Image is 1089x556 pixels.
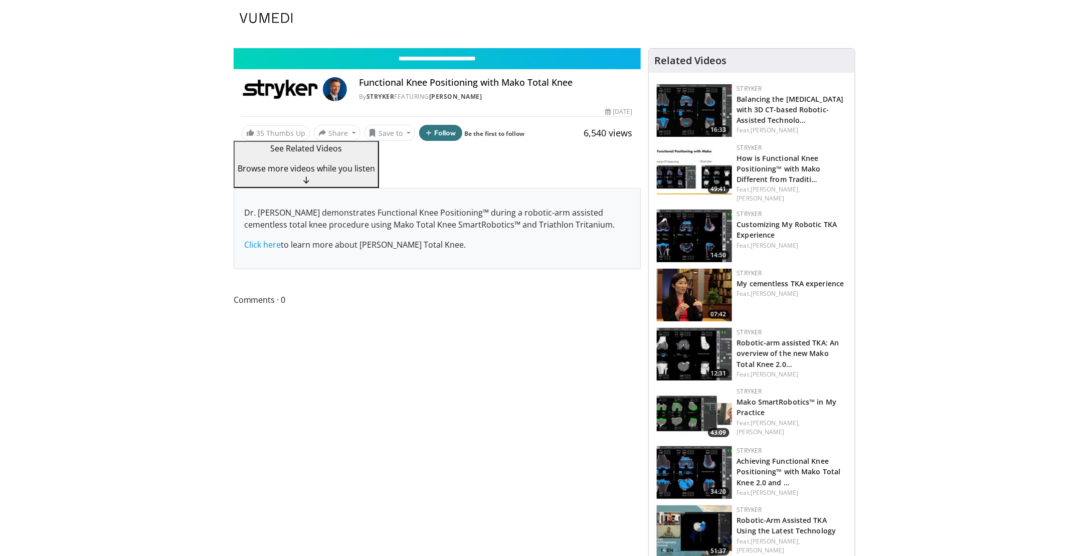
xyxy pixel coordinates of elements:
a: Balancing the [MEDICAL_DATA] with 3D CT-based Robotic-Assisted Technolo… [737,94,844,125]
button: Share [314,125,360,141]
a: [PERSON_NAME] [737,194,785,203]
span: 43:09 [708,428,730,437]
a: Click here [244,239,281,250]
a: Stryker [367,92,395,101]
a: Stryker [737,269,762,277]
img: Stryker [242,77,319,101]
div: Feat. [737,289,847,298]
a: Customizing My Robotic TKA Experience [737,220,837,240]
span: Comments 0 [234,293,641,306]
img: 26055920-f7a6-407f-820a-2bd18e419f3d.150x105_q85_crop-smart_upscale.jpg [657,210,732,262]
a: [PERSON_NAME] [751,289,798,298]
a: Robotic-arm assisted TKA: An overview of the new Mako Total Knee 2.0… [737,338,839,368]
img: 4b492601-1f86-4970-ad60-0382e120d266.150x105_q85_crop-smart_upscale.jpg [657,269,732,321]
img: Avatar [323,77,347,101]
img: ffdd9326-d8c6-4f24-b7c0-24c655ed4ab2.150x105_q85_crop-smart_upscale.jpg [657,143,732,196]
a: [PERSON_NAME] [751,126,798,134]
span: Dr. [PERSON_NAME] demonstrates Functional Knee Positioning™ during a robotic-arm assisted cementl... [244,207,615,230]
h3: Robotic-arm assisted TKA: An overview of the new Mako Total Knee 2.0 software [737,337,847,368]
span: 07:42 [708,310,730,319]
div: Feat. [737,419,847,437]
span: 6,540 views [584,127,633,139]
a: 43:09 [657,387,732,440]
div: Feat. [737,241,847,250]
div: Feat. [737,185,847,203]
div: Feat. [737,488,847,497]
h4: Functional Knee Positioning with Mako Total Knee [359,77,633,88]
a: [PERSON_NAME], [751,185,800,194]
a: [PERSON_NAME] [751,488,798,497]
div: Feat. [737,370,847,379]
a: 35 Thumbs Up [242,125,310,141]
div: Feat. [737,537,847,555]
span: Browse more videos while you listen [238,163,375,174]
a: Achieving Functional Knee Positioning™ with Mako Total Knee 2.0 and … [737,456,841,487]
a: 07:42 [657,269,732,321]
img: VuMedi Logo [240,13,293,23]
a: Stryker [737,505,762,514]
a: [PERSON_NAME], [751,537,800,545]
a: Stryker [737,387,762,396]
a: 12:31 [657,328,732,381]
h3: Balancing the Valgus Knee with 3D CT-based Robotic-Assisted Technology [737,93,847,125]
span: 34:20 [708,487,730,496]
a: Stryker [737,446,762,455]
a: 34:20 [657,446,732,499]
div: [DATE] [605,107,632,116]
a: Stryker [737,143,762,152]
a: How is Functional Knee Positioning™ with Mako Different from Traditi… [737,153,821,184]
span: 12:31 [708,369,730,378]
span: 14:50 [708,251,730,260]
a: [PERSON_NAME] [751,370,798,379]
button: Follow [419,125,462,141]
a: Robotic-Arm Assisted TKA Using the Latest Technology [737,515,836,535]
a: Stryker [737,328,762,336]
img: aececb5f-a7d6-40bb-96d9-26cdf3a45450.150x105_q85_crop-smart_upscale.jpg [657,84,732,137]
img: 3ed3d49b-c22b-49e8-bd74-1d9565e20b04.150x105_q85_crop-smart_upscale.jpg [657,328,732,381]
a: [PERSON_NAME] [429,92,482,101]
img: f2610986-4998-4029-b25b-be01ddb61645.150x105_q85_crop-smart_upscale.jpg [657,446,732,499]
button: See Related Videos Browse more videos while you listen [234,141,379,188]
a: Mako SmartRobotics™ in My Practice [737,397,837,417]
button: Save to [365,125,416,141]
a: Stryker [737,210,762,218]
span: 35 [256,128,264,138]
a: My cementless TKA experience [737,279,844,288]
a: [PERSON_NAME], [751,419,800,427]
span: 16:33 [708,125,730,134]
h3: Achieving Functional Knee Positioning™ with Mako Total Knee 2.0 and Triathlon® Cementless [737,455,847,487]
span: to learn more about [PERSON_NAME] Total Knee. [244,239,466,250]
img: 6447fcf3-292f-4e91-9cb4-69224776b4c9.150x105_q85_crop-smart_upscale.jpg [657,387,732,440]
a: Be the first to follow [465,129,525,138]
span: 49:41 [708,184,730,194]
a: [PERSON_NAME] [737,428,785,436]
span: 51:37 [708,546,730,555]
p: See Related Videos [238,142,375,154]
div: By FEATURING [359,92,633,101]
a: 16:33 [657,84,732,137]
h4: Related Videos [655,55,727,67]
div: Feat. [737,126,847,135]
h3: How is Functional Knee Positioning™ with Mako Different from Traditional Techniques? [737,152,847,184]
a: Stryker [737,84,762,93]
a: [PERSON_NAME] [751,241,798,250]
a: 14:50 [657,210,732,262]
a: [PERSON_NAME] [737,546,785,554]
a: 49:41 [657,143,732,196]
